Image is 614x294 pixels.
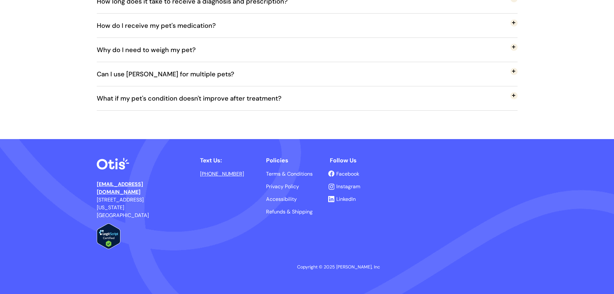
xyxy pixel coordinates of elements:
span: Copyright © 2025 [PERSON_NAME], Inc [297,264,380,270]
a: Refunds & Shipping [266,209,313,214]
a: Terms & Conditions [266,171,313,177]
span: Refunds & Shipping [266,208,313,215]
a: Privacy Policy [266,184,299,189]
span: How do I receive my pet's medication? [97,15,226,36]
span: Can I use [PERSON_NAME] for multiple pets? [97,63,244,85]
span: Text Us: [200,157,222,164]
span: What if my pet's condition doesn't improve after treatment? [97,88,291,109]
span: Privacy Policy [266,183,299,190]
span: Facebook [336,170,359,177]
button: Why do I need to weigh my pet? [97,38,518,62]
a: [PHONE_NUMBER] [200,170,244,177]
a: [EMAIL_ADDRESS][DOMAIN_NAME] [97,181,143,195]
span: Terms & Conditions [266,170,313,177]
a: Instagram [336,184,360,189]
span: [STREET_ADDRESS] [US_STATE][GEOGRAPHIC_DATA] [97,196,149,219]
span: Instagram [336,183,360,190]
button: What if my pet's condition doesn't improve after treatment? [97,86,518,110]
span: Accessibility [266,196,297,202]
a: Accessibility [266,197,297,202]
img: Verify Approval for www.otisforpets.com [97,223,120,249]
span: Policies [266,157,288,164]
a: Facebook [336,171,359,177]
button: How do I receive my pet's medication? [97,14,518,38]
a: Verify LegitScript Approval for www.otisforpets.com [97,245,120,250]
a: LinkedIn [336,197,356,202]
span: Why do I need to weigh my pet? [97,39,206,60]
span: LinkedIn [336,196,356,202]
button: Can I use [PERSON_NAME] for multiple pets? [97,62,518,86]
span: Follow Us [330,157,357,164]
